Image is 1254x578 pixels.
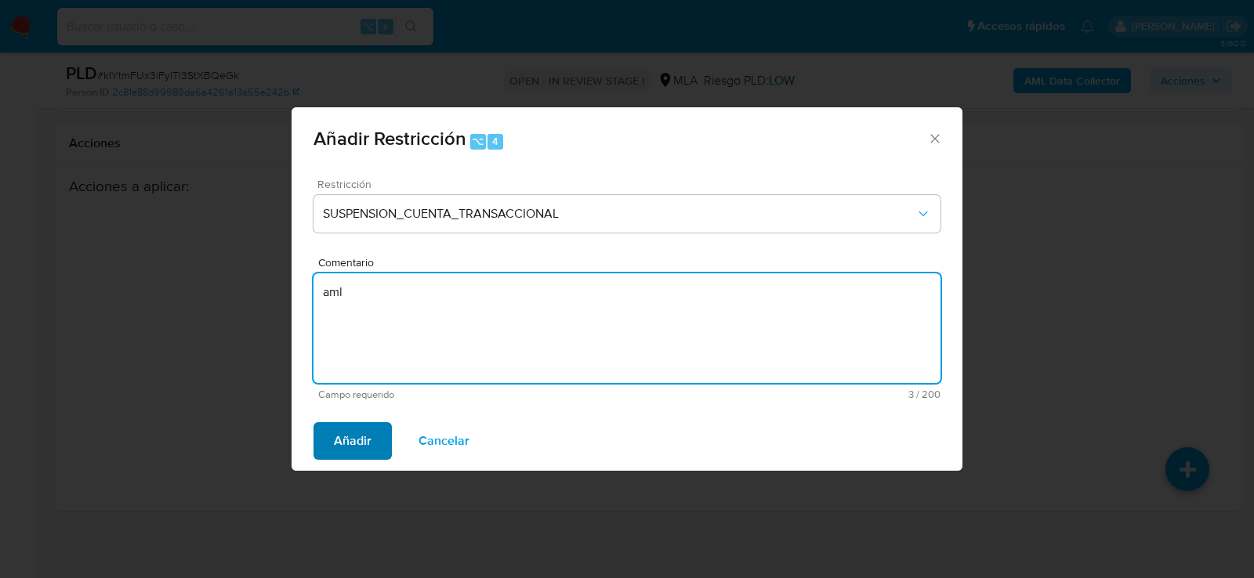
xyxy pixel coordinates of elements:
button: Cerrar ventana [927,131,941,145]
span: Añadir Restricción [313,125,466,152]
span: Restricción [317,179,944,190]
button: Cancelar [398,422,490,460]
span: 4 [492,134,498,149]
span: SUSPENSION_CUENTA_TRANSACCIONAL [323,206,915,222]
span: Comentario [318,257,945,269]
span: Campo requerido [318,389,629,400]
span: Máximo 200 caracteres [629,389,940,399]
span: Añadir [334,424,371,458]
span: ⌥ [472,134,484,149]
button: Restriction [313,195,940,233]
span: Cancelar [419,424,469,458]
button: Añadir [313,422,392,460]
textarea: aml [313,273,940,383]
